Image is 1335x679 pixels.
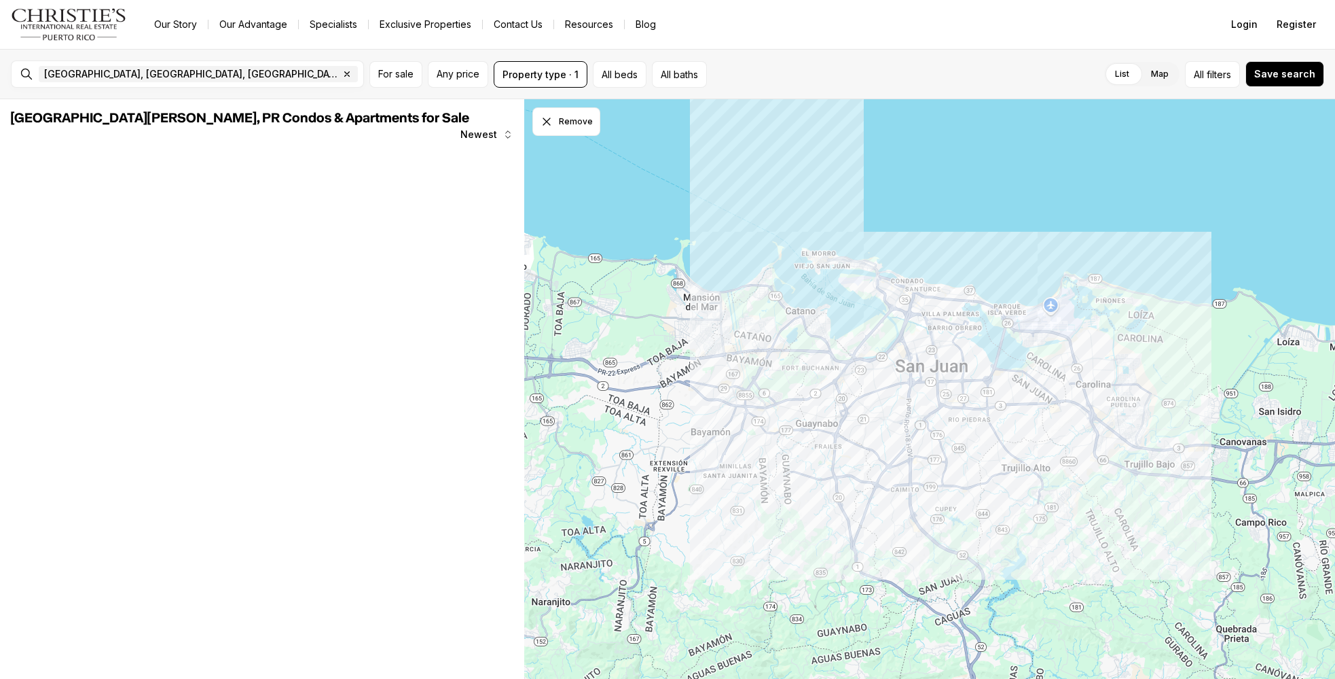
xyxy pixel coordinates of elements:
[625,15,667,34] a: Blog
[1245,61,1324,87] button: Save search
[378,69,414,80] span: For sale
[1185,61,1240,88] button: Allfilters
[452,121,522,148] button: Newest
[1231,19,1258,30] span: Login
[437,69,479,80] span: Any price
[652,61,707,88] button: All baths
[1207,67,1231,82] span: filters
[299,15,368,34] a: Specialists
[1104,62,1140,86] label: List
[369,61,422,88] button: For sale
[1140,62,1179,86] label: Map
[494,61,587,88] button: Property type · 1
[208,15,298,34] a: Our Advantage
[11,8,127,41] img: logo
[1223,11,1266,38] button: Login
[1254,69,1315,80] span: Save search
[428,61,488,88] button: Any price
[11,111,469,125] span: [GEOGRAPHIC_DATA][PERSON_NAME], PR Condos & Apartments for Sale
[593,61,646,88] button: All beds
[143,15,208,34] a: Our Story
[554,15,624,34] a: Resources
[483,15,553,34] button: Contact Us
[44,69,339,80] span: [GEOGRAPHIC_DATA], [GEOGRAPHIC_DATA], [GEOGRAPHIC_DATA]
[460,129,497,140] span: Newest
[532,107,600,136] button: Dismiss drawing
[369,15,482,34] a: Exclusive Properties
[1194,67,1204,82] span: All
[1268,11,1324,38] button: Register
[1277,19,1316,30] span: Register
